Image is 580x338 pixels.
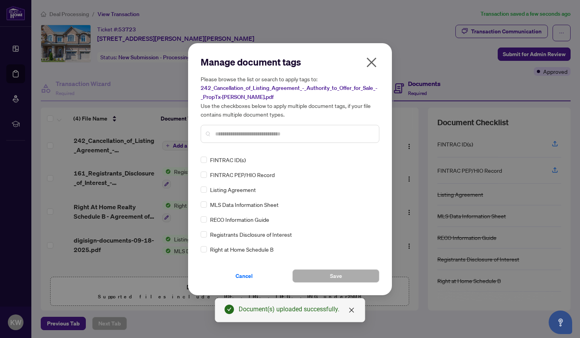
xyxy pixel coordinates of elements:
span: Listing Agreement [210,185,256,194]
h5: Please browse the list or search to apply tags to: Use the checkboxes below to apply multiple doc... [201,75,379,119]
span: close [348,307,355,313]
span: close [365,56,378,69]
h2: Manage document tags [201,56,379,68]
button: Cancel [201,269,288,283]
span: Right at Home Schedule B [210,245,274,254]
div: Document(s) uploaded successfully. [239,305,355,314]
button: Open asap [549,311,572,334]
span: MLS Data Information Sheet [210,200,279,209]
span: Registrants Disclosure of Interest [210,230,292,239]
span: RECO Information Guide [210,215,269,224]
button: Save [292,269,379,283]
span: Cancel [236,270,253,282]
span: 242_Cancellation_of_Listing_Agreement_-_Authority_to_Offer_for_Sale_-_PropTx-[PERSON_NAME].pdf [201,84,377,100]
span: FINTRAC PEP/HIO Record [210,170,275,179]
span: FINTRAC ID(s) [210,155,246,164]
span: check-circle [225,305,234,314]
a: Close [347,306,356,314]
